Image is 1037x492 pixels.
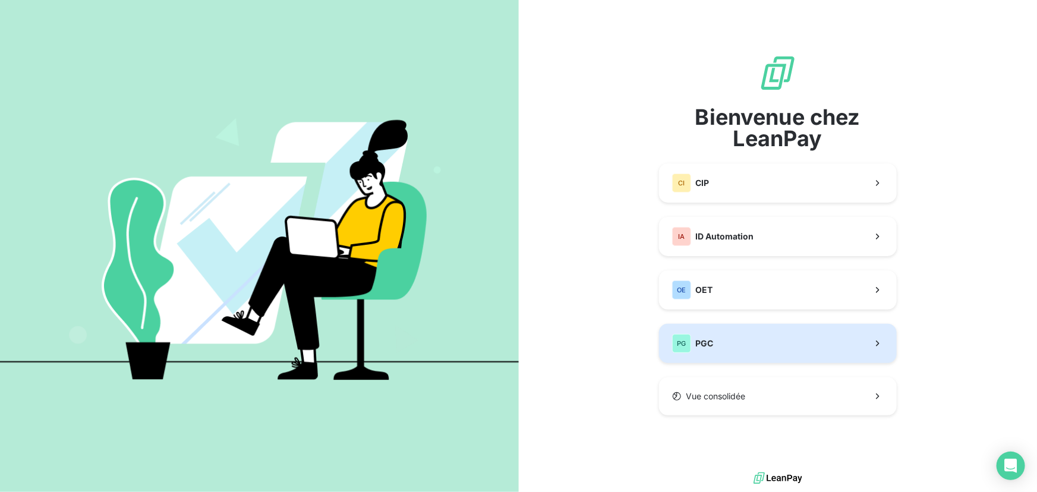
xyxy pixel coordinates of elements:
div: OE [672,280,691,299]
span: OET [696,284,713,296]
span: Bienvenue chez LeanPay [659,106,897,149]
div: CI [672,174,691,193]
div: IA [672,227,691,246]
span: PGC [696,338,714,349]
div: PG [672,334,691,353]
img: logo sigle [759,54,797,92]
button: IAID Automation [659,217,897,256]
button: OEOET [659,270,897,310]
button: PGPGC [659,324,897,363]
span: ID Automation [696,231,754,242]
span: Vue consolidée [686,390,746,402]
span: CIP [696,177,710,189]
button: CICIP [659,163,897,203]
button: Vue consolidée [659,377,897,415]
img: logo [754,469,802,487]
div: Open Intercom Messenger [997,452,1025,480]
